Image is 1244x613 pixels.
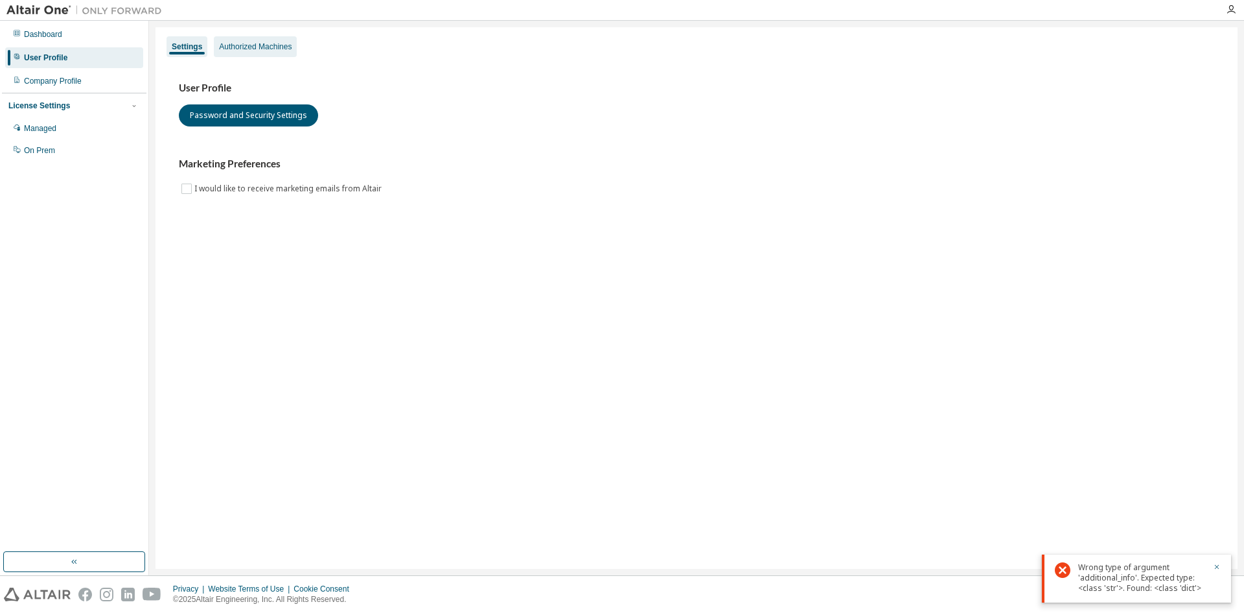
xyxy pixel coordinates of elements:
h3: Marketing Preferences [179,158,1214,171]
div: Authorized Machines [219,42,292,52]
h3: User Profile [179,82,1214,95]
div: Wrong type of argument 'additional_info'. Expected type: <class 'str'>. Found: <class 'dict'> [1078,562,1205,594]
div: User Profile [24,53,67,63]
img: youtube.svg [143,588,161,601]
button: Password and Security Settings [179,104,318,126]
div: License Settings [8,101,70,111]
p: © 2025 Altair Engineering, Inc. All Rights Reserved. [173,594,357,605]
div: Cookie Consent [294,584,356,594]
div: Company Profile [24,76,82,86]
div: On Prem [24,145,55,156]
div: Managed [24,123,56,134]
div: Website Terms of Use [208,584,294,594]
div: Settings [172,42,202,52]
img: linkedin.svg [121,588,135,601]
img: Altair One [6,4,168,17]
img: facebook.svg [78,588,92,601]
div: Privacy [173,584,208,594]
div: Dashboard [24,29,62,40]
img: altair_logo.svg [4,588,71,601]
img: instagram.svg [100,588,113,601]
label: I would like to receive marketing emails from Altair [194,181,384,197]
